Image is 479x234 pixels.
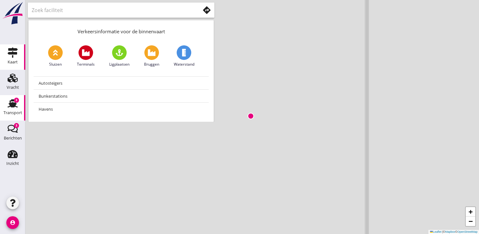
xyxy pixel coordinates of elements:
[32,5,191,15] input: Zoek faciliteit
[173,62,194,67] span: Waterstand
[28,20,214,40] div: Verkeersinformatie voor de binnenvaart
[39,79,204,87] div: Autosteigers
[39,92,204,100] div: Bunkerstations
[14,123,19,128] div: 3
[445,230,455,233] a: Mapbox
[6,161,19,166] div: Inzicht
[428,230,479,234] div: © ©
[469,217,473,225] span: −
[77,62,95,67] span: Terminals
[77,45,95,67] a: Terminals
[14,98,19,103] div: 3
[109,45,129,67] a: Ligplaatsen
[469,208,473,216] span: +
[144,45,159,67] a: Bruggen
[466,217,475,226] a: Zoom out
[109,62,129,67] span: Ligplaatsen
[48,45,63,67] a: Sluizen
[1,2,24,25] img: logo-small.a267ee39.svg
[466,207,475,217] a: Zoom in
[7,85,19,89] div: Vracht
[6,216,19,229] i: account_circle
[248,113,254,119] img: Marker
[430,230,441,233] a: Leaflet
[3,111,22,115] div: Transport
[173,45,194,67] a: Waterstand
[457,230,477,233] a: OpenStreetMap
[8,60,18,64] div: Kaart
[39,105,204,113] div: Havens
[49,62,62,67] span: Sluizen
[144,62,159,67] span: Bruggen
[4,136,22,140] div: Berichten
[442,230,443,233] span: |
